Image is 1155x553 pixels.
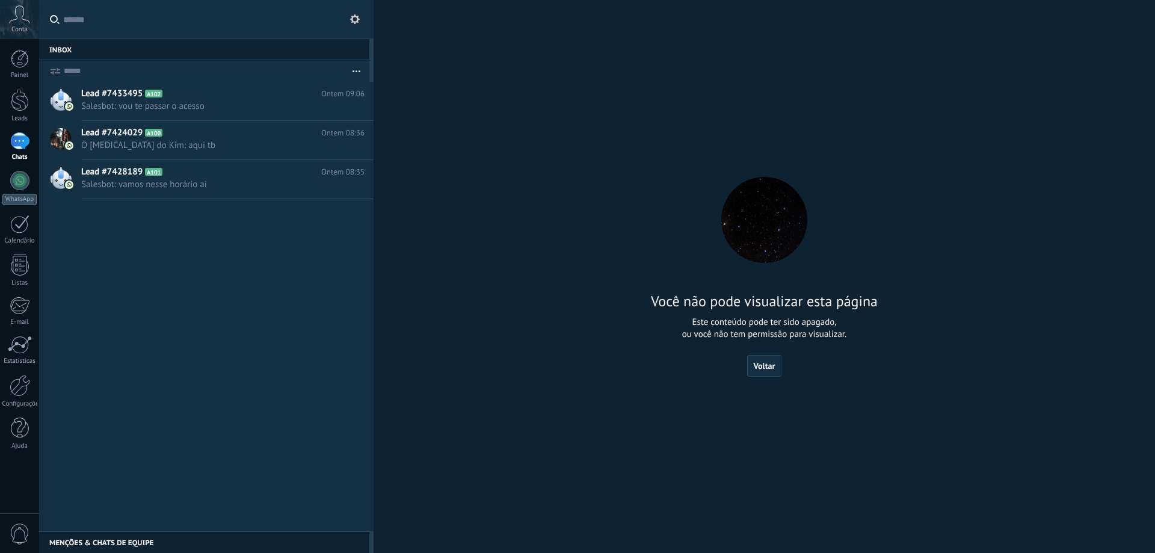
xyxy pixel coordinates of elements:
div: Listas [2,279,37,287]
span: Lead #7424029 [81,127,143,139]
div: Estatísticas [2,357,37,365]
span: A102 [145,90,162,97]
img: com.amocrm.amocrmwa.svg [65,102,73,111]
span: O [MEDICAL_DATA] do Kim: aqui tb [81,140,342,151]
span: Salesbot: vou te passar o acesso [81,100,342,112]
span: Salesbot: vamos nesse horário ai [81,179,342,190]
img: no access [721,177,807,263]
a: Lead #7428189 A101 Ontem 08:35 Salesbot: vamos nesse horário ai [39,160,374,199]
div: Chats [2,153,37,161]
a: Lead #7424029 A100 Ontem 08:36 O [MEDICAL_DATA] do Kim: aqui tb [39,121,374,159]
img: com.amocrm.amocrmwa.svg [65,181,73,189]
div: Leads [2,115,37,123]
span: A101 [145,168,162,176]
div: Ajuda [2,442,37,450]
span: Lead #7433495 [81,88,143,100]
span: Ontem 08:35 [321,166,365,178]
img: com.amocrm.amocrmwa.svg [65,141,73,150]
button: Voltar [747,355,782,377]
div: E-mail [2,318,37,326]
a: Lead #7433495 A102 Ontem 09:06 Salesbot: vou te passar o acesso [39,82,374,120]
div: WhatsApp [2,194,37,205]
span: Ontem 08:36 [321,127,365,139]
div: Painel [2,72,37,79]
span: Conta [11,26,28,34]
span: Voltar [754,362,775,370]
span: Ontem 09:06 [321,88,365,100]
span: Lead #7428189 [81,166,143,178]
span: A100 [145,129,162,137]
div: Calendário [2,237,37,245]
div: Menções & Chats de equipe [39,531,369,553]
div: Inbox [39,39,369,60]
h2: Você não pode visualizar esta página [651,292,878,310]
span: Este conteúdo pode ter sido apagado, ou você não tem permissão para visualizar. [682,317,847,341]
div: Configurações [2,400,37,408]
